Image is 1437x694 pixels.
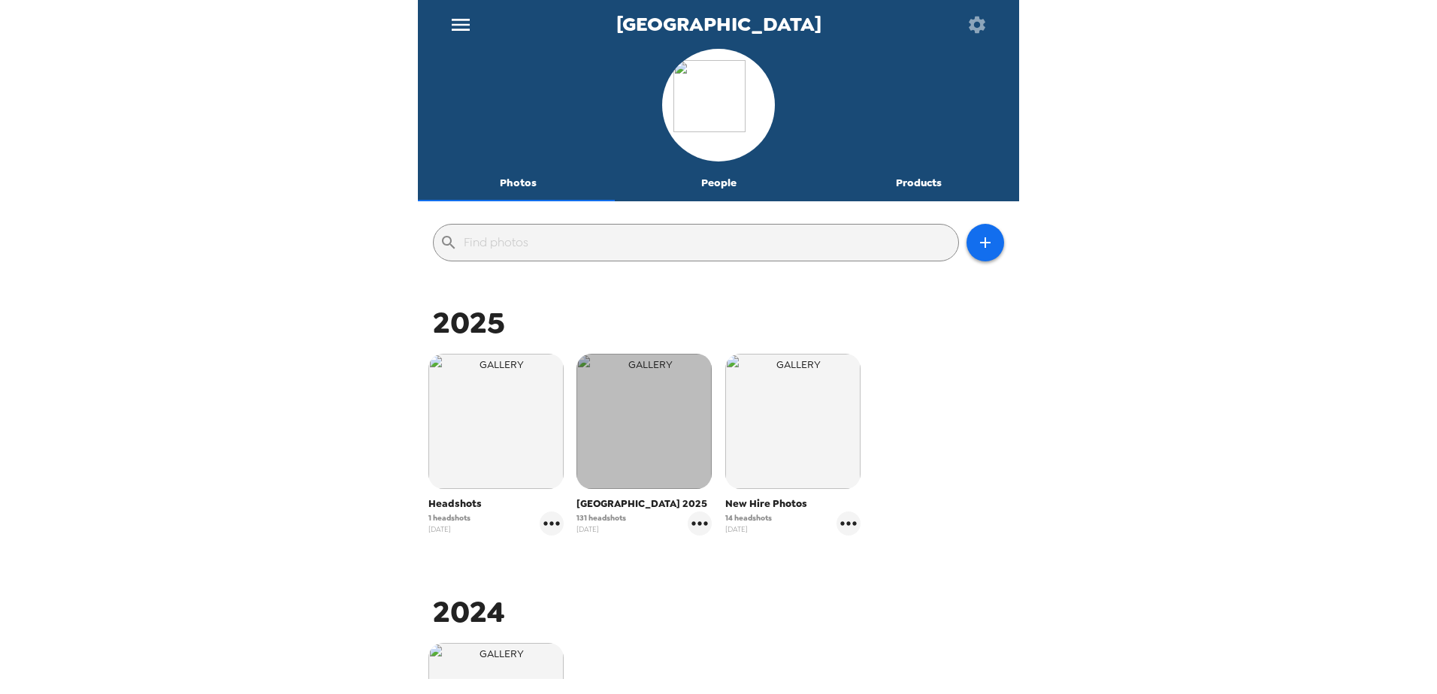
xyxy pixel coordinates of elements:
span: New Hire Photos [725,496,861,511]
input: Find photos [464,231,952,255]
img: gallery [576,354,712,489]
span: 14 headshots [725,512,772,524]
span: [DATE] [725,524,772,535]
span: 2025 [433,303,505,342]
span: Headshots [428,496,564,511]
button: gallery menu [540,511,564,536]
span: [DATE] [576,524,626,535]
button: gallery menu [836,511,861,536]
span: 2024 [433,592,505,632]
button: People [619,165,819,201]
button: Products [818,165,1019,201]
span: 1 headshots [428,512,470,524]
button: gallery menu [688,511,712,536]
img: gallery [428,354,564,489]
button: Photos [418,165,619,201]
span: [DATE] [428,524,470,535]
span: 131 headshots [576,512,626,524]
img: gallery [725,354,861,489]
img: org logo [673,60,764,150]
span: [GEOGRAPHIC_DATA] [616,14,821,35]
span: [GEOGRAPHIC_DATA] 2025 [576,496,712,511]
